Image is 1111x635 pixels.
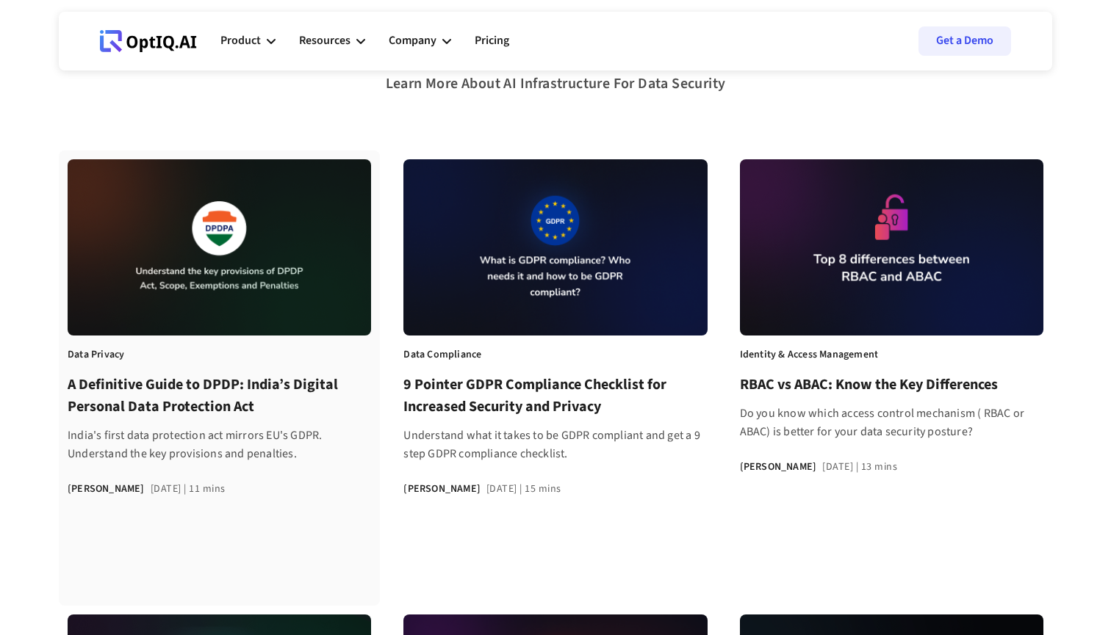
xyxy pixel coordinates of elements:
[68,347,124,362] div: Data Privacy
[731,150,1052,606] a: Identity & Access ManagementRBAC vs ABAC: Know the Key DifferencesDo you know which access contro...
[918,26,1011,56] a: Get a Demo
[100,19,197,63] a: Webflow Homepage
[389,19,451,63] div: Company
[395,150,716,606] a: Data Compliance9 Pointer GDPR Compliance Checklist for Increased Security and PrivacyUnderstand w...
[68,427,371,464] div: India's first data protection act mirrors EU's GDPR. Understand the key provisions and penalties.
[386,70,726,98] div: Learn More About AI Infrastructure For Data Security
[220,19,276,63] div: Product
[100,51,101,52] div: Webflow Homepage
[68,482,145,496] div: [PERSON_NAME]
[299,19,365,63] div: Resources
[299,31,350,51] div: Resources
[403,427,707,464] div: Understand what it takes to be GDPR compliant and get a 9 step GDPR compliance checklist.
[740,404,1043,442] div: Do you know which access control mechanism ( RBAC or ABAC) is better for your data security posture?
[403,482,481,496] div: [PERSON_NAME]
[486,482,561,496] div: [DATE] | 15 mins
[475,19,509,63] a: Pricing
[151,482,226,496] div: [DATE] | 11 mins
[220,31,261,51] div: Product
[59,150,380,606] a: Data PrivacyA Definitive Guide to DPDP: India’s Digital Personal Data Protection ActIndia's first...
[740,460,817,474] div: [PERSON_NAME]
[403,374,707,418] h3: 9 Pointer GDPR Compliance Checklist for Increased Security and Privacy
[740,374,1043,396] h3: RBAC vs ABAC: Know the Key Differences
[740,347,879,362] div: Identity & Access Management
[389,31,436,51] div: Company
[822,460,897,474] div: [DATE] | 13 mins
[68,374,371,418] h3: A Definitive Guide to DPDP: India’s Digital Personal Data Protection Act
[403,347,481,362] div: Data Compliance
